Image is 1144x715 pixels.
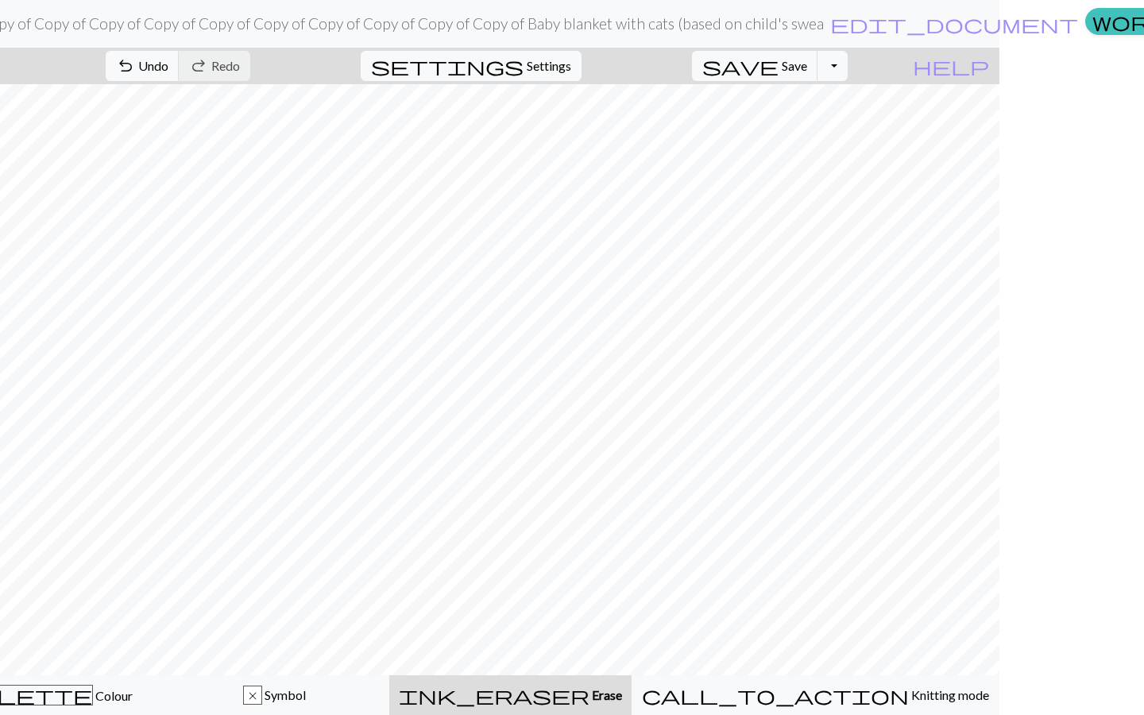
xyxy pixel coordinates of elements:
[138,58,168,73] span: Undo
[262,687,306,702] span: Symbol
[782,58,807,73] span: Save
[913,55,989,77] span: help
[371,56,524,75] i: Settings
[116,55,135,77] span: undo
[692,51,818,81] button: Save
[93,688,133,703] span: Colour
[371,55,524,77] span: settings
[106,51,180,81] button: Undo
[632,675,999,715] button: Knitting mode
[527,56,571,75] span: Settings
[830,13,1078,35] span: edit_document
[389,675,632,715] button: Erase
[399,684,589,706] span: ink_eraser
[160,675,390,715] button: x Symbol
[244,686,261,705] div: x
[909,687,989,702] span: Knitting mode
[702,55,779,77] span: save
[642,684,909,706] span: call_to_action
[361,51,582,81] button: SettingsSettings
[589,687,622,702] span: Erase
